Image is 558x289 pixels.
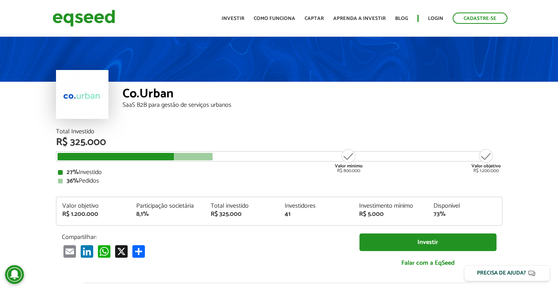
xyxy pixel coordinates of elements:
[335,162,363,170] strong: Valor mínimo
[131,245,146,258] a: Condividi
[62,211,125,217] div: R$ 1.200.000
[359,203,422,209] div: Investimento mínimo
[285,211,347,217] div: 41
[222,16,244,21] a: Investir
[285,203,347,209] div: Investidores
[334,148,363,173] div: R$ 800.000
[433,211,496,217] div: 73%
[52,8,115,29] img: EqSeed
[56,137,502,147] div: R$ 325.000
[471,148,501,173] div: R$ 1.200.000
[359,255,497,271] a: Falar com a EqSeed
[58,169,500,176] div: Investido
[67,176,79,186] strong: 36%
[359,211,422,217] div: R$ 5.000
[67,167,79,178] strong: 27%
[58,178,500,184] div: Pedidos
[136,211,199,217] div: 8,1%
[453,13,507,24] a: Cadastre-se
[62,233,348,241] p: Compartilhar:
[62,245,78,258] a: Email
[136,203,199,209] div: Participação societária
[211,203,273,209] div: Total investido
[333,16,386,21] a: Aprenda a investir
[254,16,295,21] a: Como funciona
[359,233,497,251] a: Investir
[433,203,496,209] div: Disponível
[123,88,502,102] div: Co.Urban
[428,16,443,21] a: Login
[395,16,408,21] a: Blog
[211,211,273,217] div: R$ 325.000
[114,245,129,258] a: X
[471,162,501,170] strong: Valor objetivo
[79,245,95,258] a: LinkedIn
[62,203,125,209] div: Valor objetivo
[96,245,112,258] a: WhatsApp
[123,102,502,108] div: SaaS B2B para gestão de serviços urbanos
[56,129,502,135] div: Total Investido
[305,16,324,21] a: Captar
